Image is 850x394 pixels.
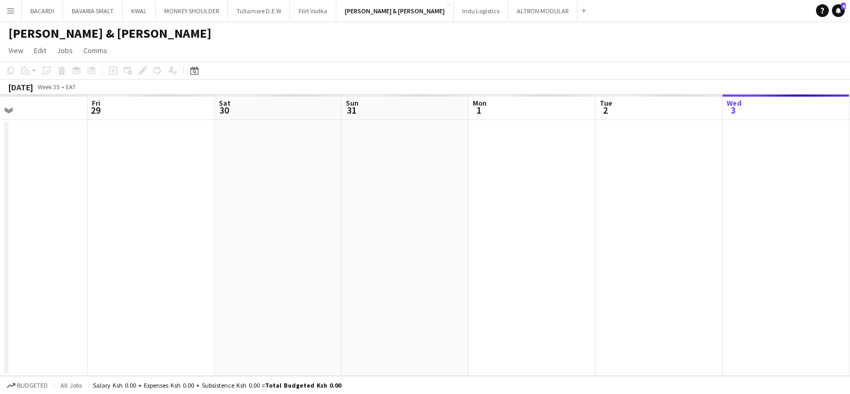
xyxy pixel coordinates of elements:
[8,46,23,55] span: View
[156,1,228,21] button: MONKEY SHOULDER
[5,380,49,391] button: Budgeted
[336,1,454,21] button: [PERSON_NAME] & [PERSON_NAME]
[228,1,290,21] button: Tullamore D.E.W
[83,46,107,55] span: Comms
[290,1,336,21] button: Flirt Vodka
[35,83,62,91] span: Week 35
[832,4,845,17] a: 4
[454,1,508,21] button: Indu Logistics
[4,44,28,57] a: View
[17,382,48,389] span: Budgeted
[8,25,211,41] h1: [PERSON_NAME] & [PERSON_NAME]
[79,44,112,57] a: Comms
[841,3,846,10] span: 4
[66,83,76,91] div: EAT
[34,46,46,55] span: Edit
[63,1,123,21] button: BAVARIA SMALT
[58,381,84,389] span: All jobs
[508,1,577,21] button: ALTRON MODULAR
[53,44,77,57] a: Jobs
[57,46,73,55] span: Jobs
[22,1,63,21] button: BACARDI
[8,82,33,92] div: [DATE]
[93,381,341,389] div: Salary Ksh 0.00 + Expenses Ksh 0.00 + Subsistence Ksh 0.00 =
[30,44,50,57] a: Edit
[123,1,156,21] button: KWAL
[265,381,341,389] span: Total Budgeted Ksh 0.00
